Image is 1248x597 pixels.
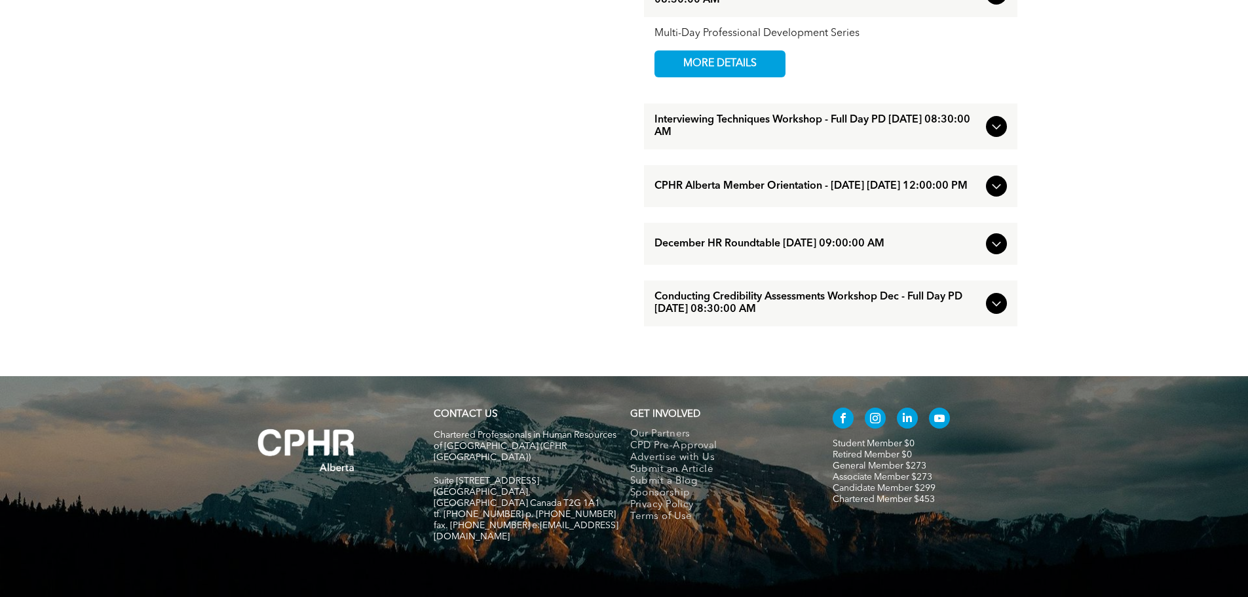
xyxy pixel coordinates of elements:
[630,452,805,464] a: Advertise with Us
[654,291,981,316] span: Conducting Credibility Assessments Workshop Dec - Full Day PD [DATE] 08:30:00 AM
[630,499,805,511] a: Privacy Policy
[929,408,950,432] a: youtube
[833,439,915,448] a: Student Member $0
[630,464,805,476] a: Submit an Article
[231,402,382,498] img: A white background with a few lines on it
[630,488,805,499] a: Sponsorship
[630,410,700,419] span: GET INVOLVED
[434,476,539,486] span: Suite [STREET_ADDRESS]
[434,431,616,462] span: Chartered Professionals in Human Resources of [GEOGRAPHIC_DATA] (CPHR [GEOGRAPHIC_DATA])
[833,450,912,459] a: Retired Member $0
[654,114,981,139] span: Interviewing Techniques Workshop - Full Day PD [DATE] 08:30:00 AM
[434,410,497,419] a: CONTACT US
[897,408,918,432] a: linkedin
[434,488,600,508] span: [GEOGRAPHIC_DATA], [GEOGRAPHIC_DATA] Canada T2G 1A1
[654,180,981,193] span: CPHR Alberta Member Orientation - [DATE] [DATE] 12:00:00 PM
[833,408,854,432] a: facebook
[654,50,785,77] a: MORE DETAILS
[833,461,926,471] a: General Member $273
[668,51,772,77] span: MORE DETAILS
[865,408,886,432] a: instagram
[833,484,936,493] a: Candidate Member $299
[833,495,935,504] a: Chartered Member $453
[833,472,932,482] a: Associate Member $273
[434,521,618,541] span: fax. [PHONE_NUMBER] e:[EMAIL_ADDRESS][DOMAIN_NAME]
[434,510,616,519] span: tf. [PHONE_NUMBER] p. [PHONE_NUMBER]
[630,511,805,523] a: Terms of Use
[630,476,805,488] a: Submit a Blog
[630,440,805,452] a: CPD Pre-Approval
[630,429,805,440] a: Our Partners
[654,28,1007,40] div: Multi-Day Professional Development Series
[654,238,981,250] span: December HR Roundtable [DATE] 09:00:00 AM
